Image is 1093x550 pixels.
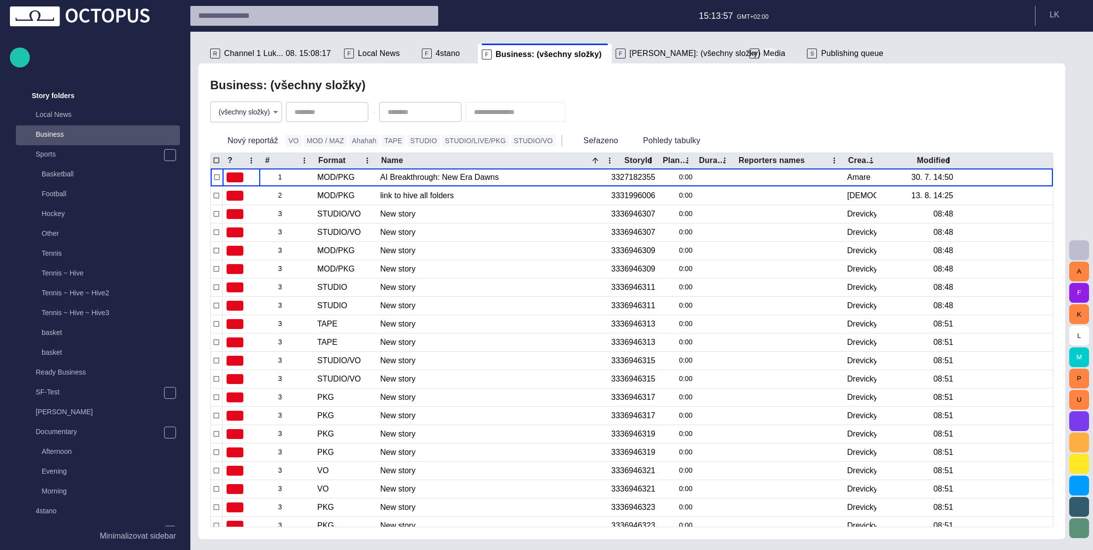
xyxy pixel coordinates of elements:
button: F [1069,283,1089,303]
span: Channel 1 Luk... 08. 15:08:17 [224,49,331,58]
div: # [265,156,270,165]
div: 08:48 [933,245,953,256]
div: 3336946309 [611,264,655,275]
div: 0:00 [663,168,692,186]
div: Amare [16,522,180,542]
button: Seřazeno [566,132,622,150]
div: 3331996006 [611,190,655,201]
div: PKG [317,392,334,403]
div: 0:00 [663,187,692,205]
div: 30. 7. 14:50 [911,172,953,183]
div: Drevicky [847,300,876,311]
div: 3336946307 [611,209,655,220]
div: SportsBasketballFootballHockeyOtherTennisTennis ~ HiveTennis ~ Hive ~ Hive2Tennis ~ Hive ~ Hive3b... [16,145,180,363]
div: Format [318,156,345,165]
div: 08:51 [933,337,953,348]
div: Drevicky [847,410,876,421]
p: Business [36,129,180,139]
p: F [616,49,626,58]
div: TAPE [317,337,338,348]
span: Media [763,49,786,58]
p: Documentary [36,427,164,437]
p: M [749,49,759,58]
div: Drevicky [847,520,876,531]
div: 0:00 [663,388,692,406]
p: Sports [36,149,164,159]
div: 08:51 [933,484,953,495]
div: SF-Test [16,383,180,403]
div: 3 [264,480,309,498]
div: F4stano [418,44,478,63]
p: Other [42,228,180,238]
div: 3 [264,297,309,315]
button: Minimalizovat sidebar [10,526,180,546]
div: New story [380,443,603,461]
div: 13. 8. 14:25 [911,190,953,201]
div: 3 [264,407,309,425]
p: Tennis ~ Hive [42,268,180,278]
button: M [1069,347,1089,367]
div: Drevicky [847,209,876,220]
p: L K [1049,9,1059,21]
div: 0:00 [663,370,692,388]
div: PKG [317,410,334,421]
div: 3 [264,388,309,406]
button: Created by column menu [864,154,878,167]
div: 08:48 [933,300,953,311]
div: basket [22,324,180,343]
button: TAPE [381,135,405,147]
p: S [807,49,817,58]
div: 3 [264,278,309,296]
div: 0:00 [663,517,692,535]
p: Local News [36,110,180,119]
p: basket [42,347,180,357]
div: 08:48 [933,264,953,275]
button: # column menu [297,154,311,167]
div: 3 [264,315,309,333]
div: 3 [264,462,309,480]
div: Drevicky [847,319,876,330]
div: 0:00 [663,333,692,351]
div: DocumentaryAfternoonEveningMorning [16,423,180,502]
div: 08:51 [933,429,953,440]
p: Tennis ~ Hive ~ Hive2 [42,288,180,298]
button: Sort [588,154,602,167]
div: 08:51 [933,392,953,403]
div: Name [381,156,417,165]
div: VO [317,465,329,476]
div: [PERSON_NAME] [16,403,180,423]
div: 2 [264,187,309,205]
div: Other [22,224,180,244]
div: 3336946313 [611,337,655,348]
p: 4stano [36,506,180,516]
span: 4stano [436,49,460,58]
div: Plan dur [663,156,690,165]
button: STUDIO [407,135,440,147]
div: 3336946317 [611,410,655,421]
div: 3336946311 [611,282,655,293]
div: MOD/PKG [317,172,355,183]
div: PKG [317,447,334,458]
div: PKG [317,429,334,440]
button: StoryId column menu [643,154,657,167]
div: ? [228,156,232,165]
p: Tennis [42,248,180,258]
div: Drevicky [847,465,876,476]
div: Drevicky [847,227,876,238]
p: F [482,50,492,59]
div: 0:00 [663,443,692,461]
div: 4stano [16,502,180,522]
div: 1 [264,168,309,186]
div: 0:00 [663,425,692,443]
div: Tennis [22,244,180,264]
div: 08:51 [933,374,953,385]
div: Afternoon [22,442,180,462]
button: Pohledy tabulky [626,132,718,150]
div: 0:00 [663,315,692,333]
div: SPublishing queue [803,44,901,63]
div: RChannel 1 Luk... 08. 15:08:17 [206,44,340,63]
p: 15:13:57 [699,9,733,22]
div: Amare [847,172,870,183]
div: Evening [22,462,180,482]
p: Morning [42,486,180,496]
